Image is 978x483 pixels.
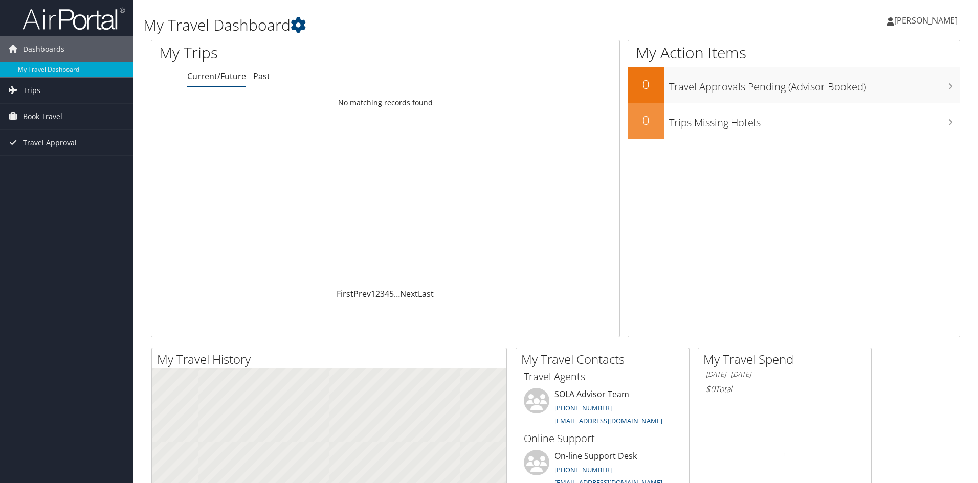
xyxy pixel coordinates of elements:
a: 5 [389,288,394,300]
a: 3 [380,288,385,300]
a: 0Trips Missing Hotels [628,103,960,139]
img: airportal-logo.png [23,7,125,31]
td: No matching records found [151,94,619,112]
h1: My Action Items [628,42,960,63]
span: Trips [23,78,40,103]
span: Dashboards [23,36,64,62]
h6: [DATE] - [DATE] [706,370,863,379]
h3: Trips Missing Hotels [669,110,960,130]
h3: Travel Agents [524,370,681,384]
h1: My Travel Dashboard [143,14,693,36]
h2: My Travel Spend [703,351,871,368]
a: Last [418,288,434,300]
a: Current/Future [187,71,246,82]
a: First [337,288,353,300]
a: Past [253,71,270,82]
a: [PERSON_NAME] [887,5,968,36]
a: 2 [375,288,380,300]
h2: 0 [628,111,664,129]
a: [EMAIL_ADDRESS][DOMAIN_NAME] [554,416,662,425]
a: [PHONE_NUMBER] [554,403,612,412]
a: Prev [353,288,371,300]
span: … [394,288,400,300]
span: $0 [706,383,715,395]
a: 0Travel Approvals Pending (Advisor Booked) [628,67,960,103]
h6: Total [706,383,863,395]
span: Travel Approval [23,130,77,155]
h1: My Trips [159,42,417,63]
li: SOLA Advisor Team [519,388,686,430]
span: Book Travel [23,104,62,129]
a: 1 [371,288,375,300]
h2: My Travel History [157,351,506,368]
a: [PHONE_NUMBER] [554,465,612,474]
a: Next [400,288,418,300]
h3: Online Support [524,431,681,446]
span: [PERSON_NAME] [894,15,958,26]
a: 4 [385,288,389,300]
h2: 0 [628,76,664,93]
h2: My Travel Contacts [521,351,689,368]
h3: Travel Approvals Pending (Advisor Booked) [669,75,960,94]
